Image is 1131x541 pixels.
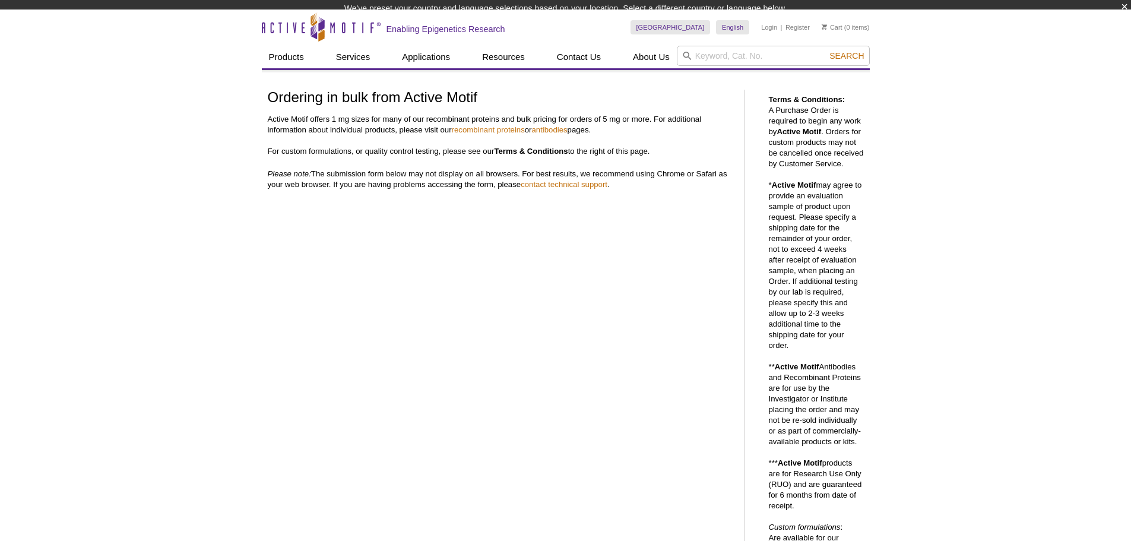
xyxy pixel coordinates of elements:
[386,24,505,34] h2: Enabling Epigenetics Research
[716,20,749,34] a: English
[268,114,733,157] p: Active Motif offers 1 mg sizes for many of our recombinant proteins and bulk pricing for orders o...
[781,20,782,34] li: |
[329,46,378,68] a: Services
[677,46,870,66] input: Keyword, Cat. No.
[521,180,607,189] a: contact technical support
[829,51,864,61] span: Search
[769,95,845,104] strong: Terms & Conditions:
[822,24,827,30] img: Your Cart
[475,46,532,68] a: Resources
[268,169,311,178] em: Please note:
[452,125,525,134] a: recombinant proteins
[262,46,311,68] a: Products
[826,50,867,61] button: Search
[822,20,870,34] li: (0 items)
[268,90,733,107] h1: Ordering in bulk from Active Motif
[626,46,677,68] a: About Us
[772,181,816,189] strong: Active Motif
[777,127,821,136] strong: Active Motif
[395,46,457,68] a: Applications
[775,362,819,371] strong: Active Motif
[631,20,711,34] a: [GEOGRAPHIC_DATA]
[531,125,567,134] a: antibodies
[268,169,733,190] p: The submission form below may not display on all browsers. For best results, we recommend using C...
[778,458,822,467] strong: Active Motif
[822,23,842,31] a: Cart
[613,9,645,37] img: Change Here
[761,23,777,31] a: Login
[769,523,841,531] em: Custom formulations
[494,147,568,156] strong: Terms & Conditions
[550,46,608,68] a: Contact Us
[785,23,810,31] a: Register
